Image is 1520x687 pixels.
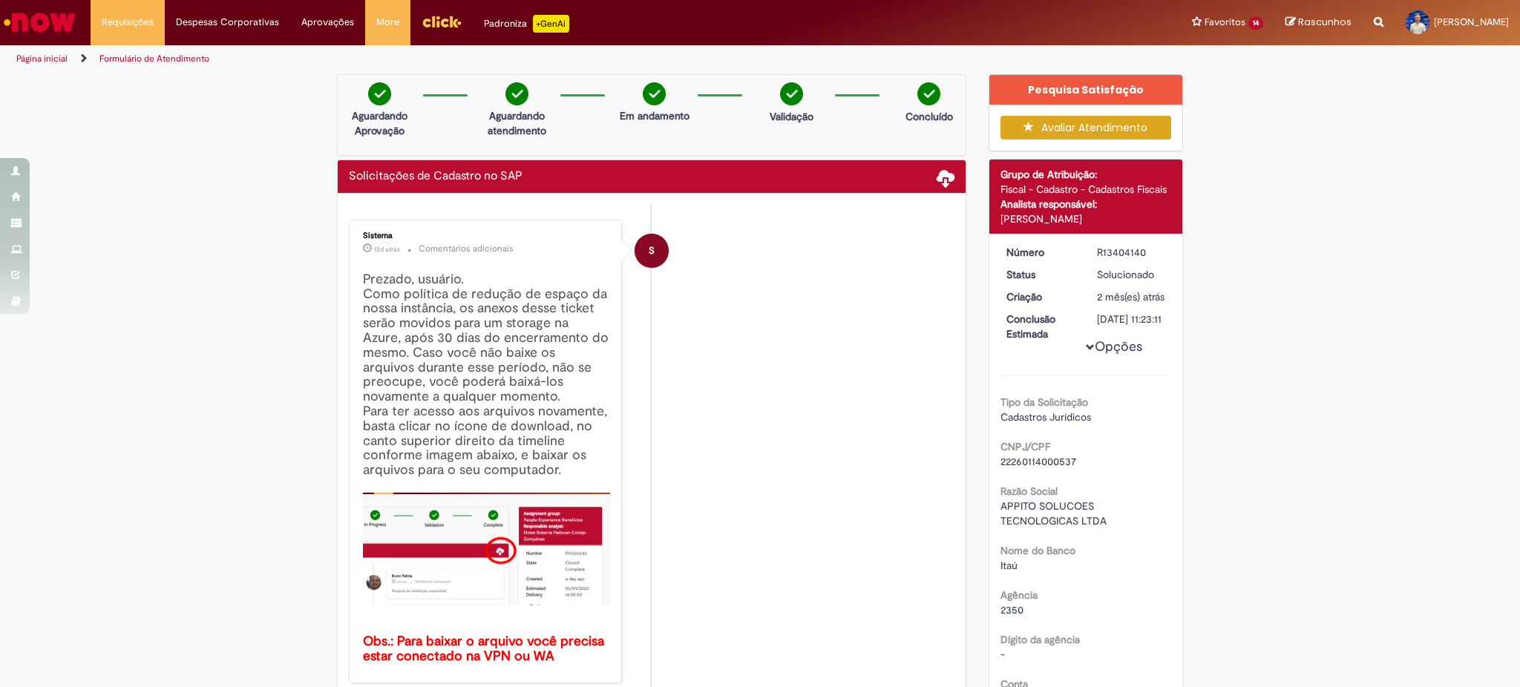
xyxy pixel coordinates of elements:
a: Rascunhos [1285,16,1352,30]
dt: Criação [995,289,1087,304]
span: Requisições [102,15,154,30]
span: Cadastros Jurídicos [1000,410,1091,424]
span: 12d atrás [374,245,400,254]
p: Aguardando atendimento [481,108,553,138]
div: Grupo de Atribuição: [1000,167,1172,182]
div: Analista responsável: [1000,197,1172,211]
div: [PERSON_NAME] [1000,211,1172,226]
span: Rascunhos [1298,15,1352,29]
b: CNPJ/CPF [1000,440,1050,453]
button: Avaliar Atendimento [1000,116,1172,139]
img: ServiceNow [1,7,78,37]
img: check-circle-green.png [780,82,803,105]
h4: Prezado, usuário. Como política de redução de espaço da nossa instância, os anexos desse ticket s... [363,272,610,664]
dt: Conclusão Estimada [995,312,1087,341]
span: S [649,233,655,269]
p: Em andamento [620,108,689,123]
span: 2350 [1000,603,1023,617]
div: 12/08/2025 14:53:03 [1097,289,1166,304]
span: 2 mês(es) atrás [1097,290,1164,303]
span: Baixar anexos [937,168,954,186]
b: Agência [1000,588,1038,602]
p: +GenAi [533,15,569,33]
div: Pesquisa Satisfação [989,75,1183,105]
span: Favoritos [1205,15,1245,30]
img: check-circle-green.png [368,82,391,105]
img: click_logo_yellow_360x200.png [422,10,462,33]
p: Concluído [905,109,953,124]
p: Validação [770,109,813,124]
div: System [635,234,669,268]
b: Tipo da Solicitação [1000,395,1088,409]
b: Obs.: Para baixar o arquivo você precisa estar conectado na VPN ou WA [363,633,608,665]
dt: Número [995,245,1087,260]
b: Nome do Banco [1000,544,1075,557]
a: Página inicial [16,53,68,65]
b: Razão Social [1000,484,1058,498]
span: Despesas Corporativas [176,15,279,30]
div: Padroniza [484,15,569,33]
span: More [376,15,399,30]
time: 12/08/2025 14:53:03 [1097,290,1164,303]
div: Solucionado [1097,267,1166,282]
span: 14 [1248,17,1263,30]
time: 19/09/2025 01:41:36 [374,245,400,254]
dt: Status [995,267,1087,282]
div: Fiscal - Cadastro - Cadastros Fiscais [1000,182,1172,197]
h2: Solicitações de Cadastro no SAP Histórico de tíquete [349,170,522,183]
img: check-circle-green.png [643,82,666,105]
span: [PERSON_NAME] [1434,16,1509,28]
span: 22260114000537 [1000,455,1076,468]
p: Aguardando Aprovação [344,108,416,138]
img: check-circle-green.png [917,82,940,105]
img: x_mdbda_azure_blob.picture2.png [363,493,610,605]
span: Aprovações [301,15,354,30]
span: APPITO SOLUCOES TECNOLOGICAS LTDA [1000,499,1107,527]
small: Comentários adicionais [419,243,514,255]
img: check-circle-green.png [505,82,528,105]
ul: Trilhas de página [11,45,1002,73]
span: - [1000,648,1005,661]
div: Sistema [363,231,610,240]
div: [DATE] 11:23:11 [1097,312,1166,326]
b: Dígito da agência [1000,633,1080,646]
a: Formulário de Atendimento [99,53,209,65]
div: R13404140 [1097,245,1166,260]
span: Itaú [1000,559,1018,572]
